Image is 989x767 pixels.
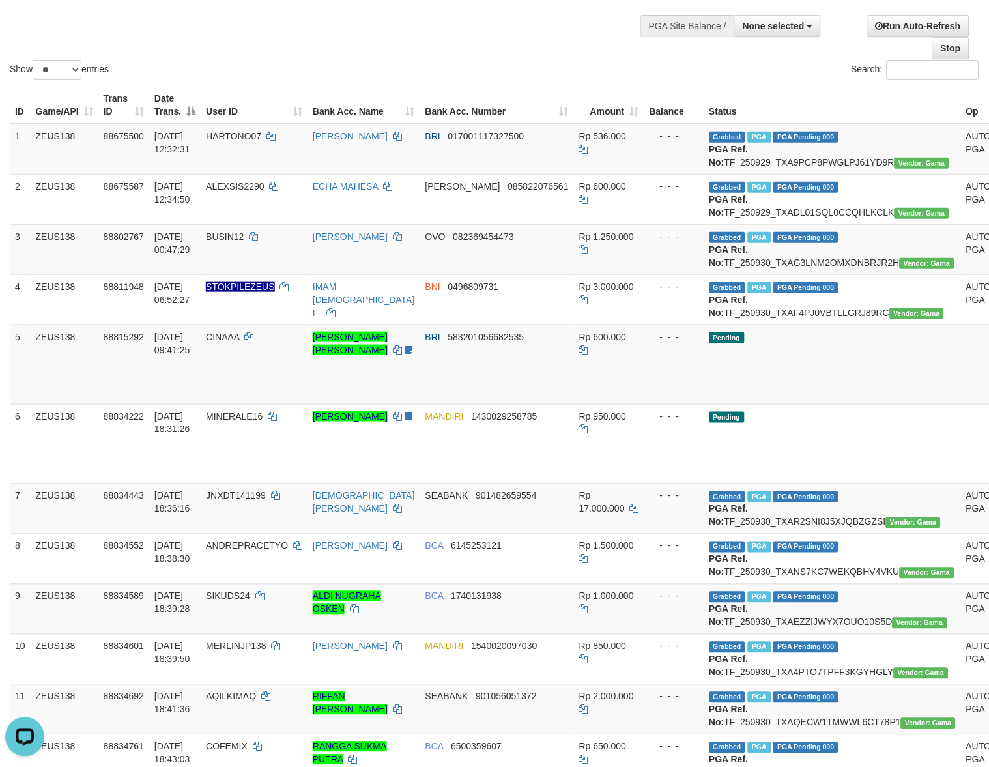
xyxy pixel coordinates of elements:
span: OVO [425,231,446,242]
span: BNI [425,282,440,292]
span: MANDIRI [425,641,464,652]
b: PGA Ref. No: [709,704,749,728]
td: ZEUS138 [31,484,98,534]
td: ZEUS138 [31,404,98,484]
span: SEABANK [425,491,468,501]
span: Rp 3.000.000 [579,282,634,292]
td: 4 [10,274,31,325]
span: BCA [425,591,444,601]
span: MANDIRI [425,411,464,422]
span: [DATE] 06:52:27 [154,282,190,305]
button: Open LiveChat chat widget [5,5,44,44]
span: PGA Pending [773,182,838,193]
td: 10 [10,634,31,684]
b: PGA Ref. No: [709,504,749,527]
span: PGA Pending [773,642,838,653]
span: Grabbed [709,742,746,753]
th: ID [10,87,31,124]
span: Copy 583201056682535 to clipboard [448,332,524,342]
b: PGA Ref. No: [709,295,749,318]
th: User ID: activate to sort column ascending [201,87,308,124]
span: [DATE] 18:43:03 [154,742,190,765]
span: 88815292 [104,332,144,342]
span: Rp 600.000 [579,181,626,192]
td: ZEUS138 [31,325,98,404]
span: Grabbed [709,232,746,243]
a: Stop [932,37,969,59]
span: Rp 600.000 [579,332,626,342]
span: Marked by aaftrukkakada [748,132,771,143]
div: - - - [650,280,699,293]
button: None selected [734,15,821,37]
div: - - - [650,230,699,243]
span: Marked by aafpengsreynich [748,182,771,193]
span: [PERSON_NAME] [425,181,500,192]
th: Balance [644,87,704,124]
span: PGA Pending [773,232,838,243]
span: HARTONO07 [206,131,261,141]
span: PGA Pending [773,491,838,502]
td: 9 [10,584,31,634]
span: Copy 6500359607 to clipboard [451,742,502,752]
th: Amount: activate to sort column ascending [574,87,644,124]
span: Copy 082369454473 to clipboard [453,231,514,242]
div: - - - [650,590,699,603]
label: Show entries [10,60,109,80]
td: TF_250929_TXA9PCP8PWGLPJ61YD9R [704,124,962,175]
select: Showentries [33,60,81,80]
span: Marked by aafsolysreylen [748,742,771,753]
span: Copy 901482659554 to clipboard [476,491,537,501]
td: ZEUS138 [31,174,98,224]
th: Bank Acc. Number: activate to sort column ascending [420,87,574,124]
td: TF_250929_TXADL01SQL0CCQHLKCLK [704,174,962,224]
span: Vendor URL: https://trx31.1velocity.biz [900,258,954,269]
a: RIFFAN [PERSON_NAME] [313,691,388,715]
td: TF_250930_TXAG3LNM2OMXDNBRJR2H [704,224,962,274]
b: PGA Ref. No: [709,194,749,218]
span: Marked by aafsolysreylen [748,491,771,502]
span: Marked by aafsolysreylen [748,542,771,553]
td: TF_250930_TXAQECW1TMWWL6CT78P1 [704,684,962,734]
span: [DATE] 12:34:50 [154,181,190,205]
td: ZEUS138 [31,684,98,734]
th: Trans ID: activate to sort column ascending [98,87,149,124]
a: [PERSON_NAME] [313,131,388,141]
div: PGA Site Balance / [640,15,734,37]
span: Marked by aafsolysreylen [748,592,771,603]
span: 88675500 [104,131,144,141]
span: Marked by aafsolysreylen [748,642,771,653]
span: PGA Pending [773,692,838,703]
span: [DATE] 18:36:16 [154,491,190,514]
span: Grabbed [709,282,746,293]
a: [DEMOGRAPHIC_DATA][PERSON_NAME] [313,491,415,514]
span: Marked by aafsreyleap [748,232,771,243]
span: Vendor URL: https://trx31.1velocity.biz [895,208,949,219]
td: 11 [10,684,31,734]
span: 88834222 [104,411,144,422]
td: TF_250930_TXAF4PJ0VBTLLGRJ89RC [704,274,962,325]
div: - - - [650,330,699,343]
a: RANGGA SUKMA PUTRA [313,742,387,765]
a: [PERSON_NAME] [313,411,388,422]
span: Rp 536.000 [579,131,626,141]
span: Grabbed [709,132,746,143]
span: PGA Pending [773,542,838,553]
span: Marked by aafsreyleap [748,282,771,293]
span: 88834443 [104,491,144,501]
span: [DATE] 09:41:25 [154,332,190,355]
td: 3 [10,224,31,274]
span: [DATE] 18:31:26 [154,411,190,435]
div: - - - [650,130,699,143]
span: Pending [709,412,745,423]
td: ZEUS138 [31,634,98,684]
td: ZEUS138 [31,584,98,634]
span: PGA Pending [773,592,838,603]
b: PGA Ref. No: [709,554,749,577]
th: Game/API: activate to sort column ascending [31,87,98,124]
a: [PERSON_NAME] [313,231,388,242]
span: Copy 0496809731 to clipboard [448,282,499,292]
span: Copy 085822076561 to clipboard [508,181,569,192]
span: Rp 650.000 [579,742,626,752]
span: Marked by aafsolysreylen [748,692,771,703]
div: - - - [650,540,699,553]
